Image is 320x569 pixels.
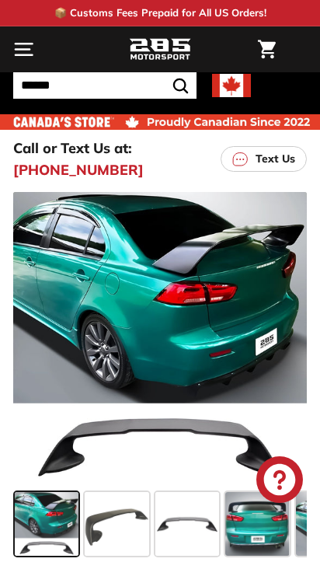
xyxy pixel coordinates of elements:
[54,5,266,21] p: 📦 Customs Fees Prepaid for All US Orders!
[13,138,132,159] p: Call or Text Us at:
[252,456,308,507] inbox-online-store-chat: Shopify online store chat
[13,72,197,99] input: Search
[13,159,144,180] a: [PHONE_NUMBER]
[256,151,295,167] p: Text Us
[250,27,283,72] a: Cart
[221,146,307,172] a: Text Us
[129,37,191,63] img: Logo_285_Motorsport_areodynamics_components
